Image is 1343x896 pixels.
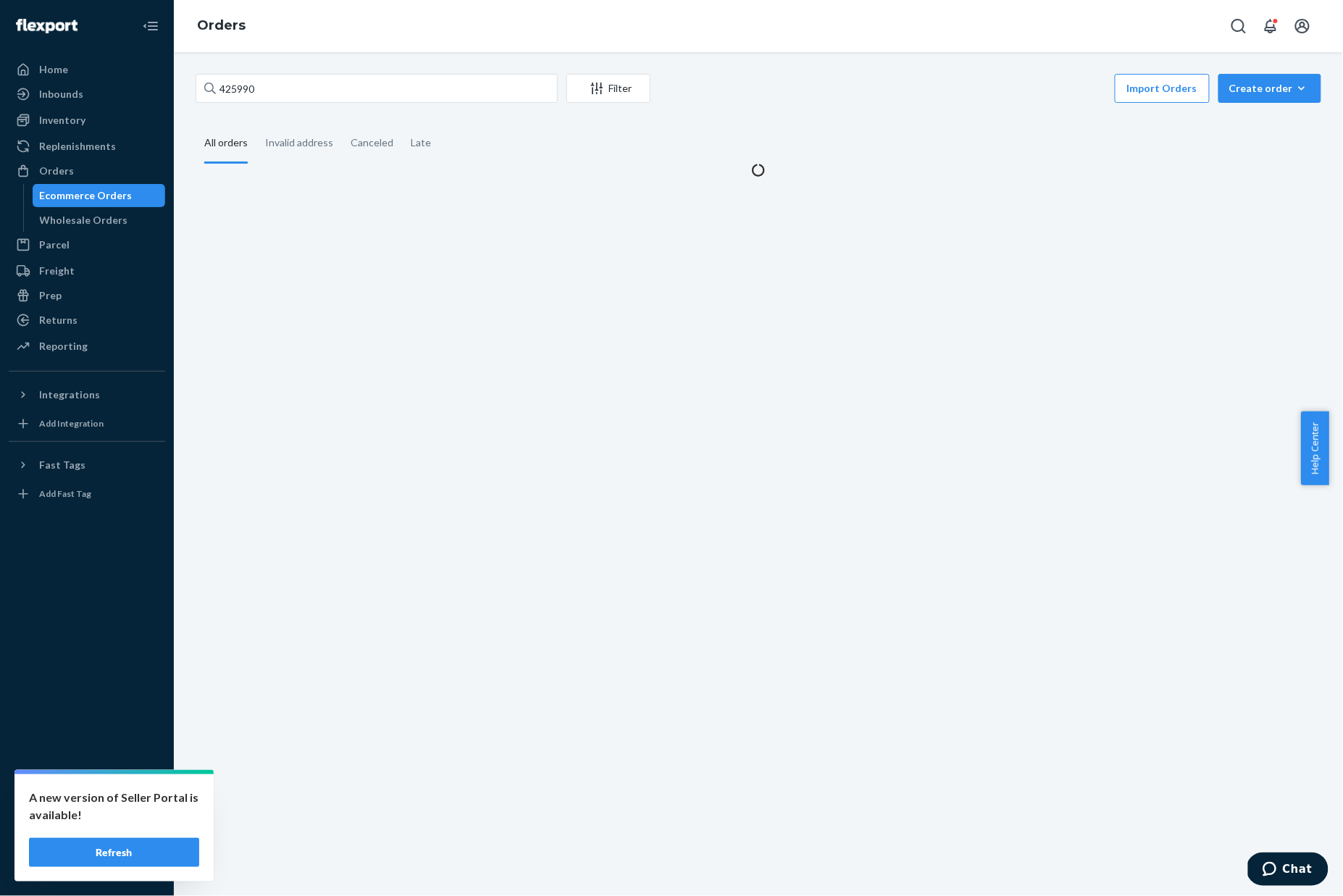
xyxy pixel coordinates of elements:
[185,5,257,47] ol: breadcrumbs
[1288,12,1317,41] button: Open account menu
[9,259,165,282] a: Freight
[39,417,104,430] div: Add Integration
[39,487,91,500] div: Add Fast Tag
[39,113,85,127] div: Inventory
[197,17,246,33] a: Orders
[39,313,78,327] div: Returns
[39,339,88,353] div: Reporting
[9,309,165,332] a: Returns
[39,288,62,303] div: Prep
[29,789,199,824] p: A new version of Seller Portal is available!
[39,388,100,402] div: Integrations
[40,213,128,227] div: Wholesale Orders
[9,109,165,132] a: Inventory
[9,782,165,805] a: Settings
[9,412,165,435] a: Add Integration
[204,124,248,164] div: All orders
[1229,81,1310,96] div: Create order
[9,806,165,829] button: Talk to Support
[33,184,166,207] a: Ecommerce Orders
[40,188,133,203] div: Ecommerce Orders
[9,383,165,406] button: Integrations
[39,264,75,278] div: Freight
[9,233,165,256] a: Parcel
[9,83,165,106] a: Inbounds
[1224,12,1253,41] button: Open Search Box
[9,135,165,158] a: Replenishments
[9,159,165,183] a: Orders
[9,855,165,879] button: Give Feedback
[265,124,333,162] div: Invalid address
[1248,853,1329,889] iframe: Opens a widget where you can chat to one of our agents
[566,74,650,103] button: Filter
[29,838,199,867] button: Refresh
[136,12,165,41] button: Close Navigation
[9,284,165,307] a: Prep
[9,335,165,358] a: Reporting
[196,74,558,103] input: Search orders
[1115,74,1210,103] button: Import Orders
[567,81,650,96] div: Filter
[9,58,165,81] a: Home
[9,482,165,506] a: Add Fast Tag
[39,164,74,178] div: Orders
[351,124,393,162] div: Canceled
[16,19,78,33] img: Flexport logo
[1256,12,1285,41] button: Open notifications
[39,458,85,472] div: Fast Tags
[9,453,165,477] button: Fast Tags
[33,209,166,232] a: Wholesale Orders
[1218,74,1321,103] button: Create order
[39,62,68,77] div: Home
[411,124,431,162] div: Late
[1301,411,1329,485] button: Help Center
[9,831,165,854] a: Help Center
[39,139,116,154] div: Replenishments
[39,238,70,252] div: Parcel
[39,87,83,101] div: Inbounds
